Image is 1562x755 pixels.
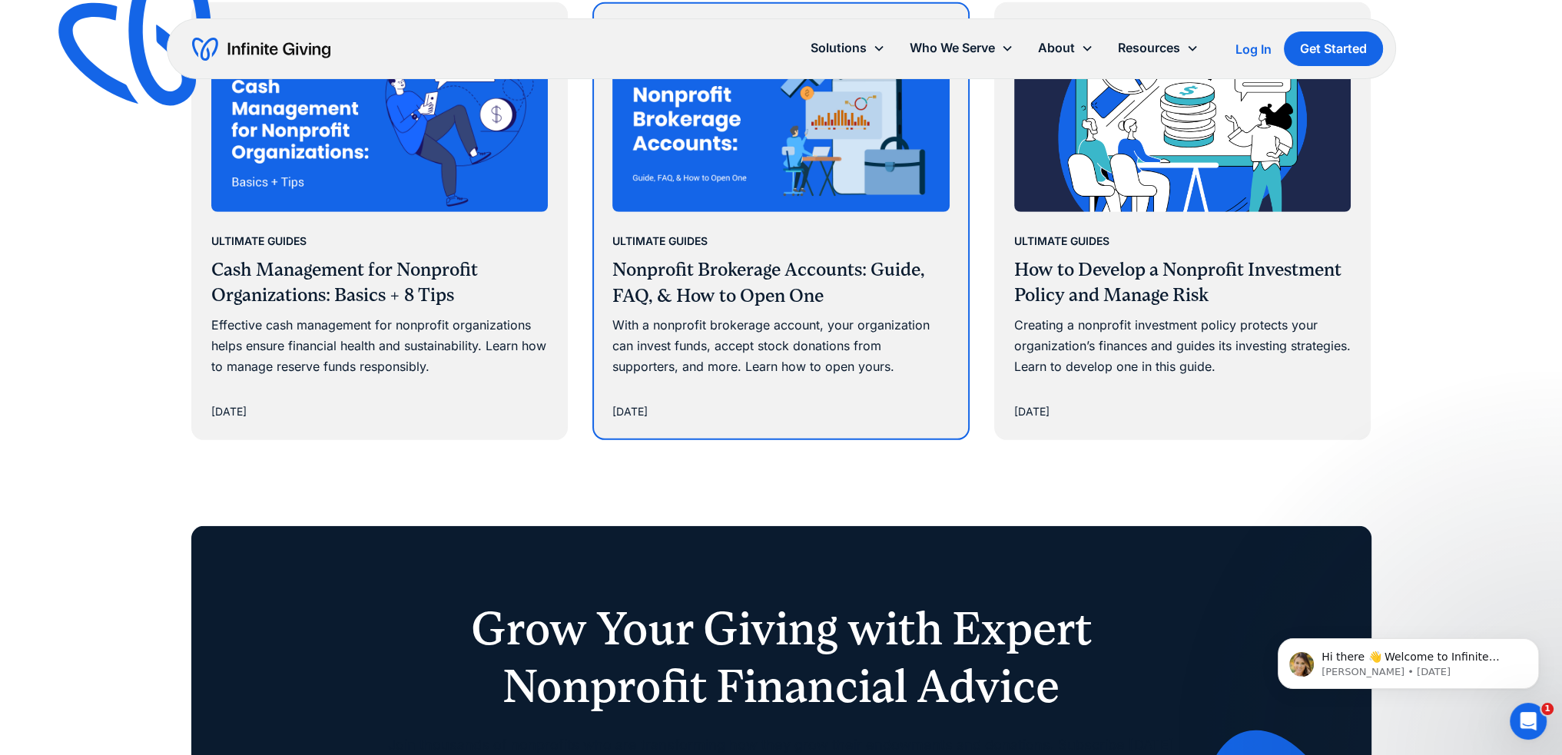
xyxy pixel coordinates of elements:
[211,257,549,309] h3: Cash Management for Nonprofit Organizations: Basics + 8 Tips
[612,402,648,421] div: [DATE]
[612,232,708,250] div: Ultimate Guides
[1106,31,1211,65] div: Resources
[1014,257,1351,309] h3: How to Develop a Nonprofit Investment Policy and Manage Risk
[594,4,968,439] a: Ultimate GuidesNonprofit Brokerage Accounts: Guide, FAQ, & How to Open OneWith a nonprofit broker...
[1014,402,1050,421] div: [DATE]
[612,315,950,378] div: With a nonprofit brokerage account, your organization can invest funds, accept stock donations fr...
[1510,703,1547,740] iframe: Intercom live chat
[1235,43,1272,55] div: Log In
[192,37,330,61] a: home
[1118,38,1180,58] div: Resources
[1255,606,1562,714] iframe: Intercom notifications message
[996,4,1370,439] a: Ultimate GuidesHow to Develop a Nonprofit Investment Policy and Manage RiskCreating a nonprofit i...
[910,38,995,58] div: Who We Serve
[193,4,567,439] a: Ultimate GuidesCash Management for Nonprofit Organizations: Basics + 8 TipsEffective cash managem...
[388,600,1175,715] h1: Grow Your Giving with Expert Nonprofit Financial Advice
[811,38,867,58] div: Solutions
[1541,703,1554,715] span: 1
[1038,38,1075,58] div: About
[211,315,549,378] div: Effective cash management for nonprofit organizations helps ensure financial health and sustainab...
[211,402,247,421] div: [DATE]
[897,31,1026,65] div: Who We Serve
[1014,232,1109,250] div: Ultimate Guides
[1284,31,1383,66] a: Get Started
[211,232,307,250] div: Ultimate Guides
[798,31,897,65] div: Solutions
[1026,31,1106,65] div: About
[1235,40,1272,58] a: Log In
[1014,315,1351,378] div: Creating a nonprofit investment policy protects your organization’s finances and guides its inves...
[612,257,950,309] h3: Nonprofit Brokerage Accounts: Guide, FAQ, & How to Open One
